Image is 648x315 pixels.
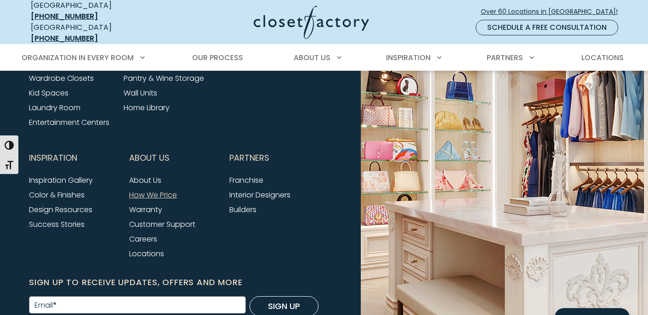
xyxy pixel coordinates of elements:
a: Success Stories [29,219,85,230]
span: Locations [581,52,624,63]
span: About Us [294,52,330,63]
a: [PHONE_NUMBER] [31,11,98,22]
a: Entertainment Centers [29,117,109,128]
span: Inspiration [29,146,77,169]
a: Home Library [124,102,170,113]
span: Over 60 Locations in [GEOGRAPHIC_DATA]! [481,7,625,17]
a: Customer Support [129,219,195,230]
a: How We Price [129,190,177,200]
div: [GEOGRAPHIC_DATA] [31,22,164,44]
label: Email [34,302,57,309]
a: Color & Finishes [29,190,85,200]
a: Laundry Room [29,102,80,113]
a: Franchise [229,175,263,186]
span: About Us [129,146,170,169]
a: Warranty [129,204,162,215]
img: Closet Factory Logo [254,6,369,39]
a: Locations [129,248,164,259]
span: Partners [229,146,269,169]
span: Our Process [192,52,243,63]
a: Pantry & Wine Storage [124,73,204,84]
a: Design Resources [29,204,92,215]
a: Kid Spaces [29,88,68,98]
a: Wall Units [124,88,157,98]
button: Footer Subnav Button - About Us [129,146,218,169]
a: Inspiration Gallery [29,175,93,186]
button: Footer Subnav Button - Inspiration [29,146,118,169]
a: Builders [229,204,256,215]
span: Inspiration [386,52,431,63]
a: Wardrobe Closets [29,73,94,84]
a: Careers [129,234,157,244]
a: [PHONE_NUMBER] [31,33,98,44]
a: Schedule a Free Consultation [476,20,618,35]
a: About Us [129,175,161,186]
h6: Sign Up to Receive Updates, Offers and More [29,276,318,289]
span: Partners [487,52,523,63]
a: Over 60 Locations in [GEOGRAPHIC_DATA]! [480,4,625,20]
nav: Primary Menu [15,45,633,71]
span: Organization in Every Room [22,52,134,63]
button: Footer Subnav Button - Partners [229,146,318,169]
a: Interior Designers [229,190,290,200]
